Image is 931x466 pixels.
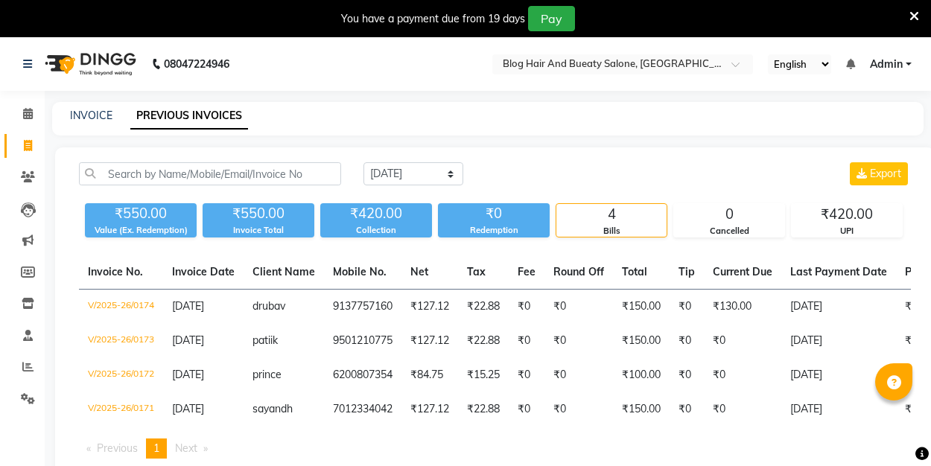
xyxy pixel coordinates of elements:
div: Cancelled [674,225,784,237]
div: ₹550.00 [85,203,197,224]
span: Total [622,265,647,278]
div: ₹0 [438,203,550,224]
td: ₹22.88 [458,290,509,325]
div: Bills [556,225,667,237]
td: [DATE] [781,324,896,358]
div: Value (Ex. Redemption) [85,224,197,237]
span: Client Name [252,265,315,278]
td: ₹0 [509,290,544,325]
div: Invoice Total [203,224,314,237]
td: ₹0 [509,358,544,392]
span: Mobile No. [333,265,387,278]
td: 9137757160 [324,290,401,325]
td: ₹150.00 [613,324,670,358]
span: Round Off [553,265,604,278]
div: UPI [792,225,902,237]
td: ₹150.00 [613,290,670,325]
div: ₹420.00 [320,203,432,224]
td: [DATE] [781,392,896,427]
span: [DATE] [172,402,204,415]
input: Search by Name/Mobile/Email/Invoice No [79,162,341,185]
td: ₹127.12 [401,290,458,325]
td: [DATE] [781,358,896,392]
td: ₹0 [704,358,781,392]
td: ₹0 [544,392,613,427]
span: Tip [679,265,695,278]
img: logo [38,43,140,85]
td: [DATE] [781,290,896,325]
span: 1 [153,441,159,455]
td: ₹100.00 [613,358,670,392]
td: ₹0 [509,324,544,358]
span: Invoice No. [88,265,143,278]
b: 08047224946 [164,43,229,85]
td: ₹0 [670,358,704,392]
span: Tax [467,265,486,278]
td: 6200807354 [324,358,401,392]
div: Collection [320,224,432,237]
td: ₹0 [704,324,781,358]
span: [DATE] [172,299,204,313]
td: ₹0 [670,324,704,358]
td: ₹0 [509,392,544,427]
a: INVOICE [70,109,112,122]
td: ₹84.75 [401,358,458,392]
span: Last Payment Date [790,265,887,278]
div: ₹550.00 [203,203,314,224]
td: ₹127.12 [401,324,458,358]
div: Redemption [438,224,550,237]
span: prince [252,368,282,381]
span: Admin [870,57,903,72]
td: ₹0 [544,290,613,325]
td: ₹15.25 [458,358,509,392]
td: ₹0 [544,324,613,358]
span: Invoice Date [172,265,235,278]
span: [DATE] [172,333,204,347]
td: V/2025-26/0171 [79,392,163,427]
a: PREVIOUS INVOICES [130,103,248,130]
td: 7012334042 [324,392,401,427]
td: 9501210775 [324,324,401,358]
td: V/2025-26/0173 [79,324,163,358]
span: Next [175,441,197,455]
span: Fee [518,265,536,278]
button: Export [850,162,908,185]
td: V/2025-26/0172 [79,358,163,392]
td: V/2025-26/0174 [79,290,163,325]
td: ₹0 [670,290,704,325]
span: [DATE] [172,368,204,381]
div: 4 [556,204,667,225]
div: 0 [674,204,784,225]
nav: Pagination [79,438,911,459]
td: ₹0 [670,392,704,427]
span: drubav [252,299,285,313]
div: You have a payment due from 19 days [341,11,525,27]
button: Pay [528,6,575,31]
td: ₹127.12 [401,392,458,427]
span: patiik [252,333,278,347]
td: ₹0 [544,358,613,392]
span: Previous [97,441,138,455]
span: Export [870,167,901,180]
span: Net [410,265,428,278]
span: Current Due [713,265,772,278]
td: ₹150.00 [613,392,670,427]
td: ₹22.88 [458,324,509,358]
td: ₹22.88 [458,392,509,427]
td: ₹0 [704,392,781,427]
td: ₹130.00 [704,290,781,325]
iframe: chat widget [868,406,916,451]
span: sayandh [252,402,293,415]
div: ₹420.00 [792,204,902,225]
